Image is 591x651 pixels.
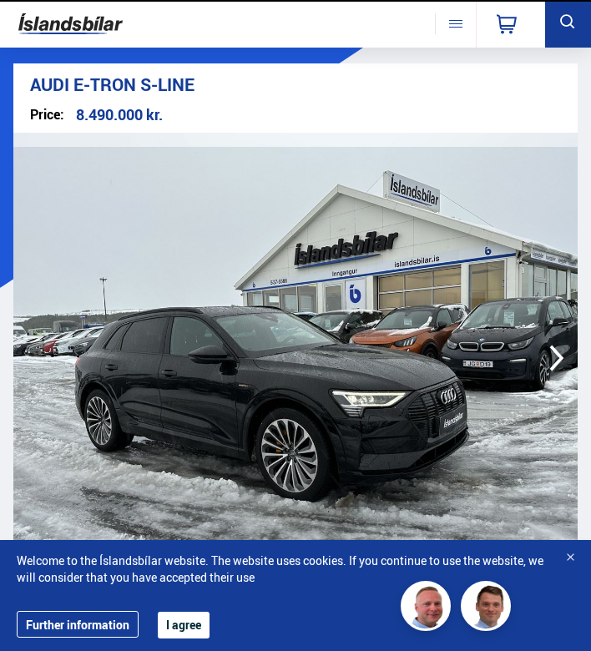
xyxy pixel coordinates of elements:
[17,611,139,638] a: Further information
[18,6,123,42] img: G0Ugv5HjCgRt.svg
[76,107,163,123] div: 8.490.000 kr.
[463,583,513,633] img: FbJEzSuNWCJXmdc-.webp
[73,73,194,96] span: e-tron S-LINE
[13,133,578,584] img: 1459327.jpeg
[158,612,210,638] button: I agree
[30,73,69,96] span: Audi
[17,553,549,586] span: Welcome to the Íslandsbílar website. The website uses cookies. If you continue to use the website...
[403,583,453,633] img: siFngHWaQ9KaOqBr.png
[30,108,64,122] div: Price:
